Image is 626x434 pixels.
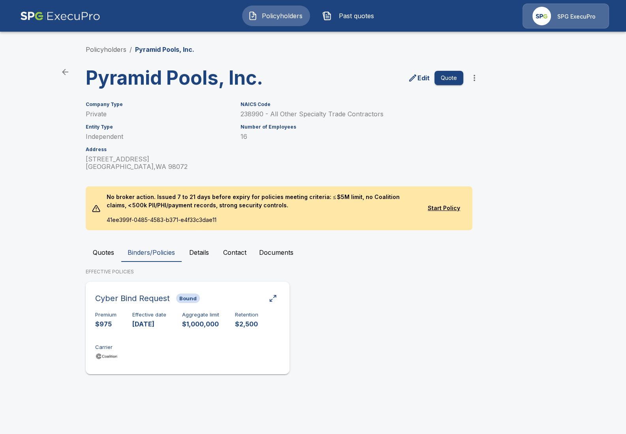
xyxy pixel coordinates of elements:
p: Independent [86,133,231,140]
h6: Number of Employees [241,124,463,130]
img: Agency Icon [532,7,551,25]
p: 41ee399f-0485-4583-b371-e4f33c3dae11 [100,216,422,230]
p: $2,500 [235,320,258,329]
a: edit [406,72,431,84]
button: Contact [217,243,253,262]
p: Pyramid Pools, Inc. [135,45,194,54]
a: Policyholders [86,45,126,53]
a: Agency IconSPG ExecuPro [523,4,609,28]
h6: Aggregate limit [182,312,219,318]
button: Quotes [86,243,121,262]
h6: Company Type [86,102,231,107]
p: [STREET_ADDRESS] [GEOGRAPHIC_DATA] , WA 98072 [86,155,231,171]
h6: Premium [95,312,117,318]
h6: Effective date [132,312,166,318]
p: $1,000,000 [182,320,219,329]
img: Policyholders Icon [248,11,258,21]
button: Start Policy [422,201,466,216]
img: Carrier [95,352,119,360]
h6: Carrier [95,344,119,351]
p: 16 [241,133,463,140]
h6: NAICS Code [241,102,463,107]
nav: breadcrumb [86,45,194,54]
p: No broker action. Issued 7 to 21 days before expiry for policies meeting criteria: ≤ $5M limit, n... [100,186,422,216]
button: more [466,70,482,86]
img: Past quotes Icon [322,11,332,21]
h6: Address [86,147,231,152]
span: Past quotes [335,11,378,21]
h6: Entity Type [86,124,231,130]
p: SPG ExecuPro [557,13,596,21]
li: / [130,45,132,54]
button: Details [181,243,217,262]
p: Edit [417,73,430,83]
span: Policyholders [261,11,304,21]
button: Documents [253,243,300,262]
p: [DATE] [132,320,166,329]
img: AA Logo [20,4,100,28]
button: Binders/Policies [121,243,181,262]
h6: Retention [235,312,258,318]
a: back [57,64,73,80]
button: Quote [434,71,463,85]
div: policyholder tabs [86,243,541,262]
p: Private [86,110,231,118]
h6: Cyber Bind Request [95,292,170,305]
button: Policyholders IconPolicyholders [242,6,310,26]
p: $975 [95,320,117,329]
span: Bound [176,295,200,301]
p: EFFECTIVE POLICIES [86,268,541,275]
button: Past quotes IconPast quotes [316,6,384,26]
p: 238990 - All Other Specialty Trade Contractors [241,110,463,118]
h3: Pyramid Pools, Inc. [86,67,281,89]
